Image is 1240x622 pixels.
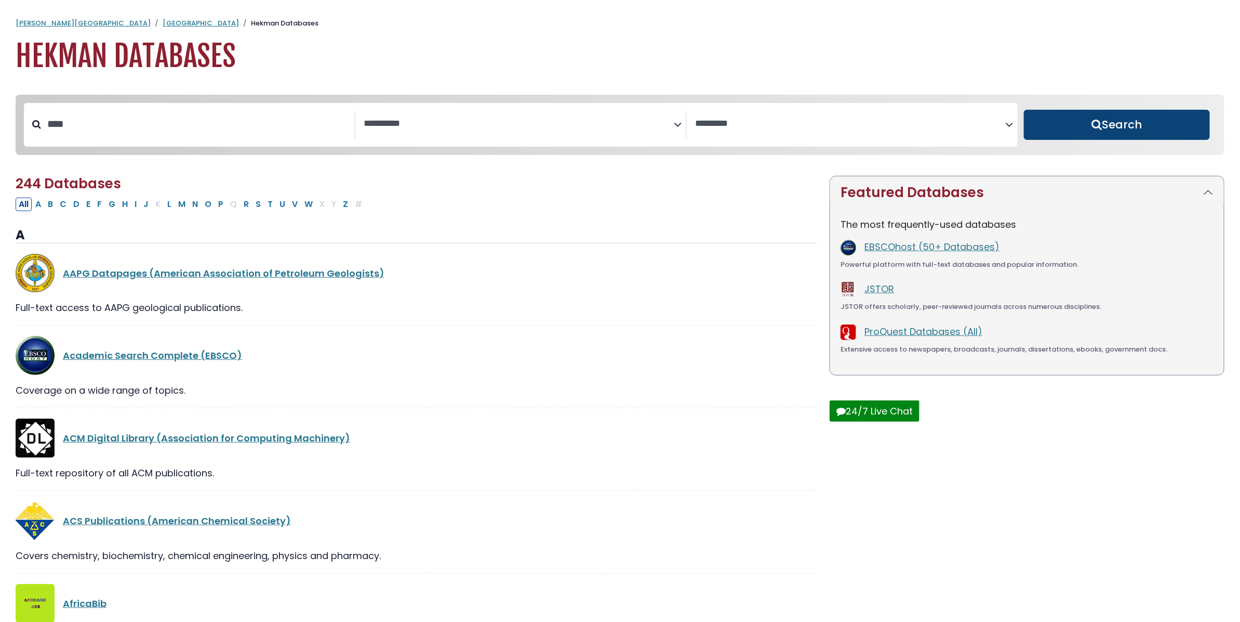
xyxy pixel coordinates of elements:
[45,198,56,211] button: Filter Results B
[94,198,105,211] button: Filter Results F
[83,198,94,211] button: Filter Results E
[16,18,1224,29] nav: breadcrumb
[276,198,288,211] button: Filter Results U
[119,198,131,211] button: Filter Results H
[340,198,351,211] button: Filter Results Z
[841,302,1214,312] div: JSTOR offers scholarly, peer-reviewed journals across numerous disciplines.
[131,198,140,211] button: Filter Results I
[16,95,1224,155] nav: Search filters
[63,267,384,280] a: AAPG Datapages (American Association of Petroleum Geologists)
[175,198,189,211] button: Filter Results M
[364,119,674,129] textarea: Search
[264,198,276,211] button: Filter Results T
[864,240,999,253] a: EBSCOhost (50+ Databases)
[63,514,291,527] a: ACS Publications (American Chemical Society)
[289,198,301,211] button: Filter Results V
[16,383,817,397] div: Coverage on a wide range of topics.
[164,198,175,211] button: Filter Results L
[16,39,1224,74] h1: Hekman Databases
[140,198,152,211] button: Filter Results J
[1024,110,1210,140] button: Submit for Search Results
[864,282,894,295] a: JSTOR
[32,198,44,211] button: Filter Results A
[163,18,239,28] a: [GEOGRAPHIC_DATA]
[301,198,316,211] button: Filter Results W
[215,198,226,211] button: Filter Results P
[16,466,817,480] div: Full-text repository of all ACM publications.
[830,400,919,422] button: 24/7 Live Chat
[241,198,252,211] button: Filter Results R
[239,18,318,29] li: Hekman Databases
[16,197,366,210] div: Alpha-list to filter by first letter of database name
[830,176,1224,209] button: Featured Databases
[63,597,106,610] a: AfricaBib
[41,115,354,133] input: Search database by title or keyword
[16,228,817,243] h3: A
[202,198,215,211] button: Filter Results O
[864,325,982,338] a: ProQuest Databases (All)
[16,18,151,28] a: [PERSON_NAME][GEOGRAPHIC_DATA]
[63,349,242,362] a: Academic Search Complete (EBSCO)
[841,217,1214,231] p: The most frequently-used databases
[189,198,201,211] button: Filter Results N
[16,549,817,563] div: Covers chemistry, biochemistry, chemical engineering, physics and pharmacy.
[105,198,118,211] button: Filter Results G
[70,198,83,211] button: Filter Results D
[16,174,121,193] span: 244 Databases
[841,260,1214,270] div: Powerful platform with full-text databases and popular information.
[63,432,350,445] a: ACM Digital Library (Association for Computing Machinery)
[16,198,32,211] button: All
[252,198,264,211] button: Filter Results S
[695,119,1005,129] textarea: Search
[16,301,817,315] div: Full-text access to AAPG geological publications.
[841,344,1214,355] div: Extensive access to newspapers, broadcasts, journals, dissertations, ebooks, government docs.
[57,198,70,211] button: Filter Results C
